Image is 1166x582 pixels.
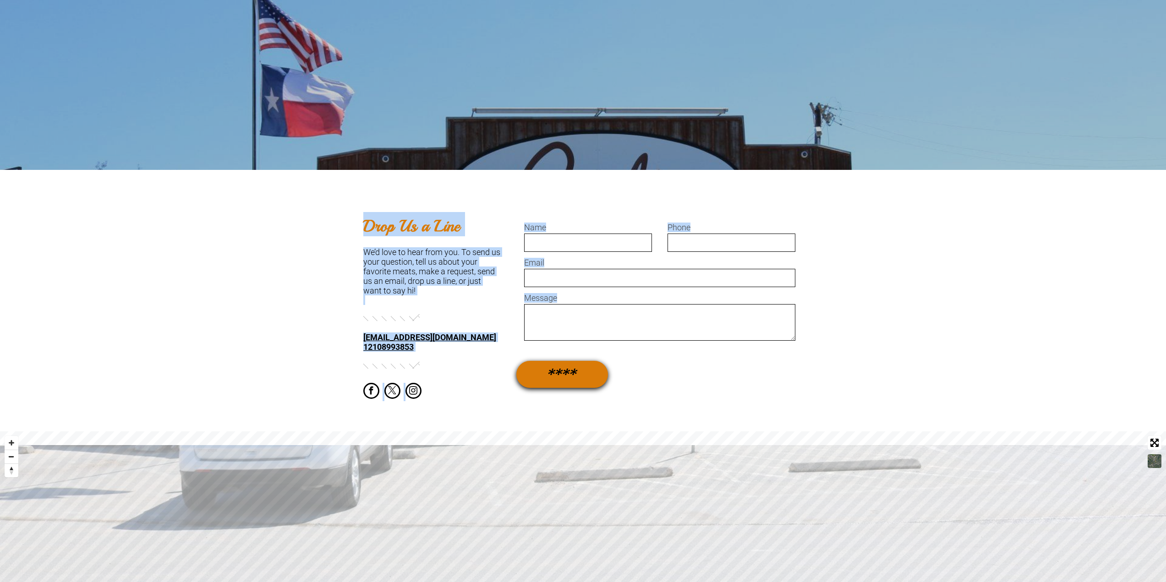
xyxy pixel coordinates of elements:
[363,247,500,295] font: We’d love to hear from you. To send us your question, tell us about your favorite meats, make a r...
[405,383,422,401] a: instagram
[363,383,379,401] a: facebook
[1148,436,1161,450] button: Toggle fullscreen
[524,258,795,267] label: Email
[384,383,400,401] a: twitter
[363,216,460,236] b: Drop Us a Line
[668,223,795,232] label: Phone
[5,463,18,477] button: Reset bearing to north
[5,436,18,450] button: Zoom in
[524,293,795,303] label: Message
[524,223,652,232] label: Name
[363,332,496,342] a: [EMAIL_ADDRESS][DOMAIN_NAME]
[363,342,414,352] a: 12108993853
[5,450,18,463] button: Zoom out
